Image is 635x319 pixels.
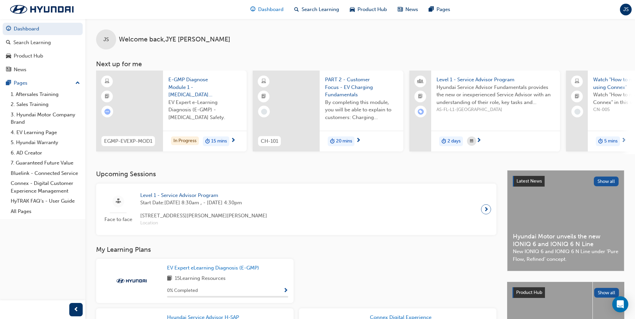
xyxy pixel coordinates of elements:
[575,77,579,86] span: laptop-icon
[623,6,629,13] span: JS
[3,36,83,49] a: Search Learning
[211,137,227,145] span: 15 mins
[104,137,152,145] span: EGMP-EVEXP-MOD1
[436,6,450,13] span: Pages
[75,79,80,88] span: up-icon
[103,36,109,43] span: JS
[594,288,619,298] button: Show all
[358,6,387,13] span: Product Hub
[3,21,83,77] button: DashboardSearch LearningProduct HubNews
[6,67,11,73] span: news-icon
[294,5,299,14] span: search-icon
[105,77,109,86] span: learningResourceType_ELEARNING-icon
[507,170,624,271] a: Latest NewsShow allHyundai Motor unveils the new IONIQ 6 and IONIQ 6 N LineNew IONIQ 6 and IONIQ ...
[512,287,619,298] a: Product HubShow all
[283,287,288,295] button: Show Progress
[105,92,109,101] span: booktick-icon
[8,168,83,179] a: Bluelink - Connected Service
[14,79,27,87] div: Pages
[8,196,83,206] a: HyTRAK FAQ's - User Guide
[594,177,619,186] button: Show all
[3,77,83,89] button: Pages
[517,178,542,184] span: Latest News
[3,2,80,16] a: Trak
[140,192,267,199] span: Level 1 - Service Advisor Program
[429,5,434,14] span: pages-icon
[261,137,278,145] span: CH-101
[350,5,355,14] span: car-icon
[8,158,83,168] a: 7. Guaranteed Future Value
[513,248,619,263] span: New IONIQ 6 and IONIQ 6 N Line under ‘Pure Flow, Refined’ concept.
[513,176,619,187] a: Latest NewsShow all
[104,109,110,115] span: learningRecordVerb_ATTEMPT-icon
[575,92,579,101] span: booktick-icon
[621,138,626,144] span: next-icon
[302,6,339,13] span: Search Learning
[325,76,398,99] span: PART 2 - Customer Focus - EV Charging Fundamentals
[436,106,555,114] span: AS-FL-L1-[GEOGRAPHIC_DATA]
[140,199,267,207] span: Start Date: [DATE] 8:30am , - [DATE] 4:30pm
[261,77,266,86] span: learningResourceType_ELEARNING-icon
[398,5,403,14] span: news-icon
[167,287,198,295] span: 0 % Completed
[168,76,241,99] span: E-GMP Diagnose Module 1 - [MEDICAL_DATA] Safety
[344,3,392,16] a: car-iconProduct Hub
[205,137,210,146] span: duration-icon
[442,137,446,146] span: duration-icon
[620,4,632,15] button: JS
[167,265,259,271] span: EV Expert eLearning Diagnosis (E-GMP)
[8,89,83,100] a: 1. Aftersales Training
[231,138,236,144] span: next-icon
[253,71,403,151] a: CH-101PART 2 - Customer Focus - EV Charging FundamentalsBy completing this module, you will be ab...
[336,137,352,145] span: 20 mins
[140,212,267,220] span: [STREET_ADDRESS][PERSON_NAME][PERSON_NAME]
[484,205,489,214] span: next-icon
[14,66,26,74] div: News
[258,6,284,13] span: Dashboard
[96,170,496,178] h3: Upcoming Sessions
[8,110,83,127] a: 3. Hyundai Motor Company Brand
[96,246,496,253] h3: My Learning Plans
[283,288,288,294] span: Show Progress
[13,39,51,46] div: Search Learning
[101,189,491,230] a: Face to faceLevel 1 - Service Advisor ProgramStart Date:[DATE] 8:30am , - [DATE] 4:30pm[STREET_AD...
[171,136,199,145] div: In Progress
[3,50,83,62] a: Product Hub
[119,36,230,43] span: Welcome back , JYE [PERSON_NAME]
[3,64,83,76] a: News
[6,26,11,32] span: guage-icon
[6,53,11,59] span: car-icon
[330,137,335,146] span: duration-icon
[612,296,628,312] div: Open Intercom Messenger
[8,178,83,196] a: Connex - Digital Customer Experience Management
[14,52,43,60] div: Product Hub
[261,109,267,115] span: learningRecordVerb_NONE-icon
[356,138,361,144] span: next-icon
[96,71,247,151] a: EGMP-EVEXP-MOD1E-GMP Diagnose Module 1 - [MEDICAL_DATA] SafetyEV Expert e-Learning Diagnosis (E-G...
[436,84,555,106] span: Hyundai Service Advisor Fundamentals provides the new or inexperienced Service Advisor with an un...
[598,137,603,146] span: duration-icon
[85,60,635,68] h3: Next up for me
[436,76,555,84] span: Level 1 - Service Advisor Program
[101,216,135,223] span: Face to face
[604,137,618,145] span: 5 mins
[8,127,83,138] a: 4. EV Learning Page
[167,264,262,272] a: EV Expert eLearning Diagnosis (E-GMP)
[574,109,580,115] span: learningRecordVerb_NONE-icon
[418,77,423,86] span: people-icon
[74,306,79,314] span: prev-icon
[250,5,255,14] span: guage-icon
[3,23,83,35] a: Dashboard
[245,3,289,16] a: guage-iconDashboard
[409,71,560,151] a: Level 1 - Service Advisor ProgramHyundai Service Advisor Fundamentals provides the new or inexper...
[8,137,83,148] a: 5. Hyundai Warranty
[476,138,481,144] span: next-icon
[6,40,11,46] span: search-icon
[6,80,11,86] span: pages-icon
[405,6,418,13] span: News
[8,148,83,158] a: 6. AD Creator
[516,290,542,295] span: Product Hub
[325,99,398,121] span: By completing this module, you will be able to explain to customers: Charging terminology eg; AC ...
[448,137,461,145] span: 2 days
